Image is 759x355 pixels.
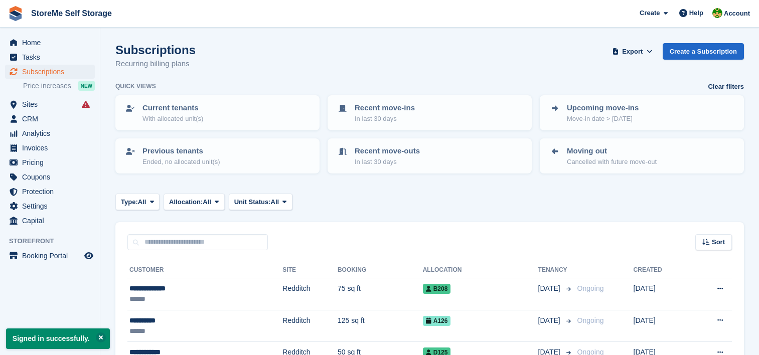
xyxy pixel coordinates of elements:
span: Tasks [22,50,82,64]
p: Recent move-outs [355,145,420,157]
span: All [271,197,279,207]
p: In last 30 days [355,114,415,124]
th: Created [634,262,690,278]
span: Subscriptions [22,65,82,79]
a: Previous tenants Ended, no allocated unit(s) [116,139,319,172]
p: Recent move-ins [355,102,415,114]
a: menu [5,170,95,184]
a: Recent move-ins In last 30 days [329,96,531,129]
span: All [138,197,146,207]
span: Pricing [22,155,82,169]
i: Smart entry sync failures have occurred [82,100,90,108]
span: Sort [712,237,725,247]
a: Clear filters [708,82,744,92]
p: Signed in successfully. [6,328,110,349]
span: Type: [121,197,138,207]
p: With allocated unit(s) [142,114,203,124]
span: Booking Portal [22,249,82,263]
span: Ongoing [577,284,604,292]
a: StoreMe Self Storage [27,5,116,22]
span: [DATE] [538,283,562,294]
span: Home [22,36,82,50]
button: Allocation: All [164,194,225,210]
button: Unit Status: All [229,194,292,210]
span: Sites [22,97,82,111]
a: menu [5,249,95,263]
th: Allocation [423,262,538,278]
span: B208 [423,284,451,294]
a: menu [5,214,95,228]
span: Settings [22,199,82,213]
p: Moving out [567,145,657,157]
p: Recurring billing plans [115,58,196,70]
th: Customer [127,262,282,278]
p: Upcoming move-ins [567,102,639,114]
img: stora-icon-8386f47178a22dfd0bd8f6a31ec36ba5ce8667c1dd55bd0f319d3a0aa187defe.svg [8,6,23,21]
p: Cancelled with future move-out [567,157,657,167]
span: Storefront [9,236,100,246]
a: menu [5,112,95,126]
p: Ended, no allocated unit(s) [142,157,220,167]
span: CRM [22,112,82,126]
a: menu [5,50,95,64]
span: Capital [22,214,82,228]
button: Type: All [115,194,160,210]
span: Invoices [22,141,82,155]
th: Booking [338,262,423,278]
th: Tenancy [538,262,573,278]
button: Export [611,43,655,60]
span: Ongoing [577,316,604,324]
span: Allocation: [169,197,203,207]
td: [DATE] [634,310,690,342]
a: Upcoming move-ins Move-in date > [DATE] [541,96,743,129]
a: Recent move-outs In last 30 days [329,139,531,172]
span: A126 [423,316,451,326]
span: All [203,197,211,207]
a: menu [5,141,95,155]
span: Create [640,8,660,18]
h6: Quick views [115,82,156,91]
h1: Subscriptions [115,43,196,57]
span: Price increases [23,81,71,91]
span: Protection [22,185,82,199]
p: Current tenants [142,102,203,114]
a: menu [5,185,95,199]
th: Site [282,262,338,278]
a: menu [5,36,95,50]
a: menu [5,155,95,169]
img: StorMe [712,8,722,18]
a: Moving out Cancelled with future move-out [541,139,743,172]
p: Previous tenants [142,145,220,157]
span: Coupons [22,170,82,184]
a: Preview store [83,250,95,262]
a: menu [5,199,95,213]
p: Move-in date > [DATE] [567,114,639,124]
td: Redditch [282,310,338,342]
a: Current tenants With allocated unit(s) [116,96,319,129]
p: In last 30 days [355,157,420,167]
a: Create a Subscription [663,43,744,60]
span: Unit Status: [234,197,271,207]
span: Help [689,8,703,18]
a: menu [5,65,95,79]
span: Export [622,47,643,57]
span: Analytics [22,126,82,140]
span: [DATE] [538,315,562,326]
a: Price increases NEW [23,80,95,91]
td: Redditch [282,278,338,310]
a: menu [5,126,95,140]
a: menu [5,97,95,111]
span: Account [724,9,750,19]
td: 75 sq ft [338,278,423,310]
td: [DATE] [634,278,690,310]
div: NEW [78,81,95,91]
td: 125 sq ft [338,310,423,342]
